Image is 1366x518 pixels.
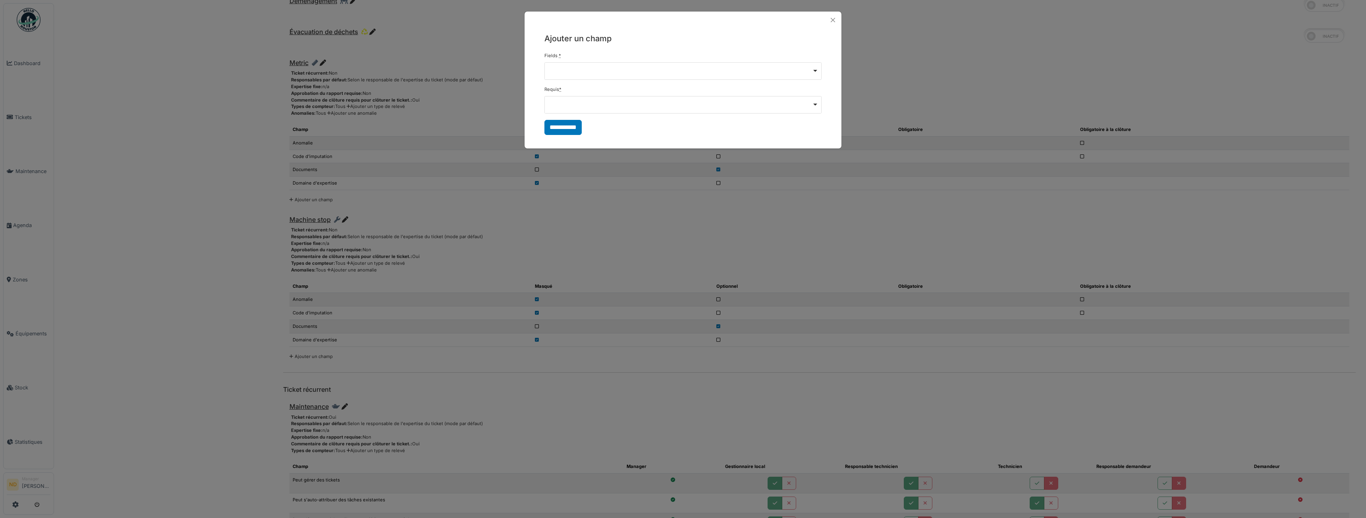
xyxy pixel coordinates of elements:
[544,53,558,58] span: translation missing: fr.form.fields
[559,87,561,92] abbr: Requis
[544,86,561,93] label: Requis
[544,33,822,44] h5: Ajouter un champ
[828,15,838,25] button: Close
[559,53,561,58] abbr: Requis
